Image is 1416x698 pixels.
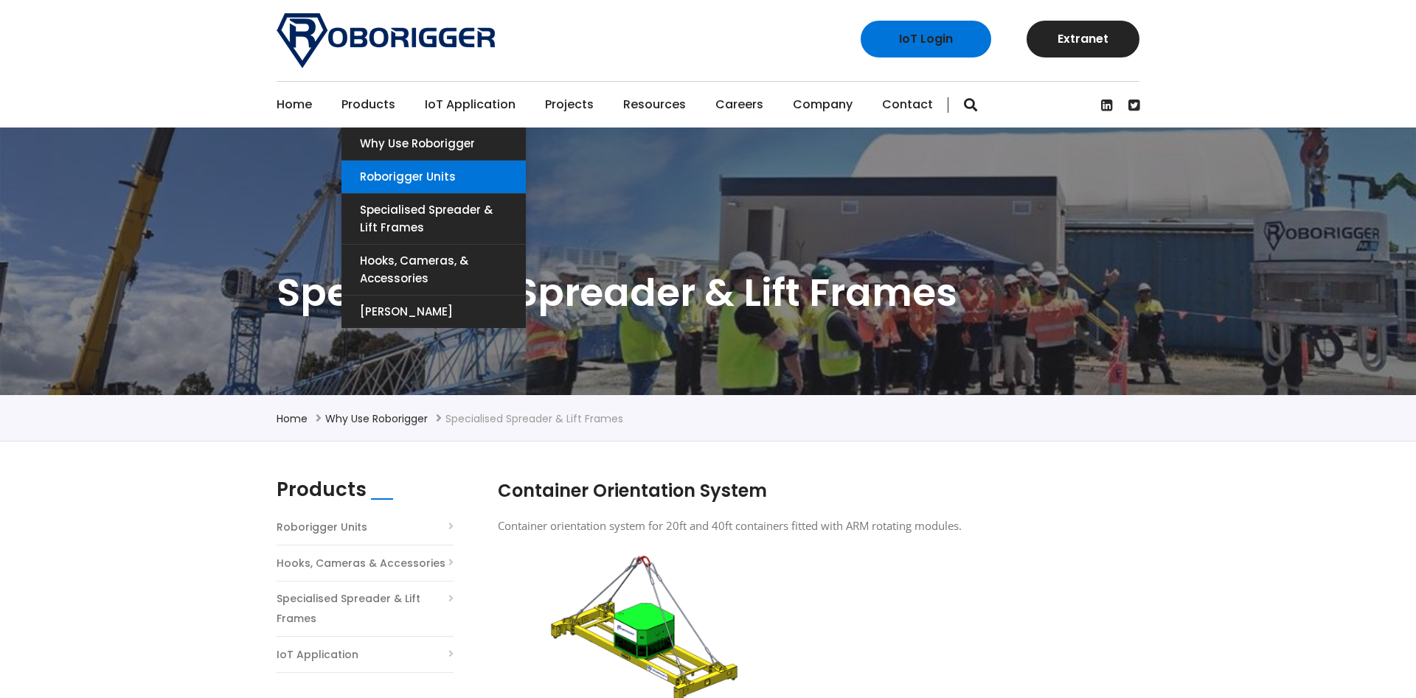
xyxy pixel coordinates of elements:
p: Container orientation system for 20ft and 40ft containers fitted with ARM rotating modules. [498,516,1117,536]
h2: Container Orientation System [498,478,1117,503]
a: Company [793,82,853,128]
a: Home [277,82,312,128]
a: Resources [623,82,686,128]
a: Contact [882,82,933,128]
a: Extranet [1027,21,1139,57]
a: Projects [545,82,594,128]
a: Hooks, Cameras & Accessories [277,554,445,573]
a: Home [277,411,308,426]
a: Products [341,82,395,128]
a: [PERSON_NAME] [341,296,526,328]
a: IoT Login [861,21,991,57]
li: Specialised Spreader & Lift Frames [445,410,623,427]
a: Specialised Spreader & Lift Frames [277,589,454,629]
img: Roborigger [277,13,495,68]
a: Why use Roborigger [341,128,526,160]
a: Roborigger Units [341,161,526,193]
h2: Products [277,478,367,501]
a: IoT Application [277,645,358,665]
a: Hooks, Cameras, & Accessories [341,245,526,295]
a: Specialised Spreader & Lift Frames [341,194,526,244]
h1: Specialised Spreader & Lift Frames [277,268,1139,318]
a: Roborigger Units [277,517,367,537]
a: IoT Application [425,82,516,128]
a: Why use Roborigger [325,411,428,426]
a: Careers [715,82,763,128]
